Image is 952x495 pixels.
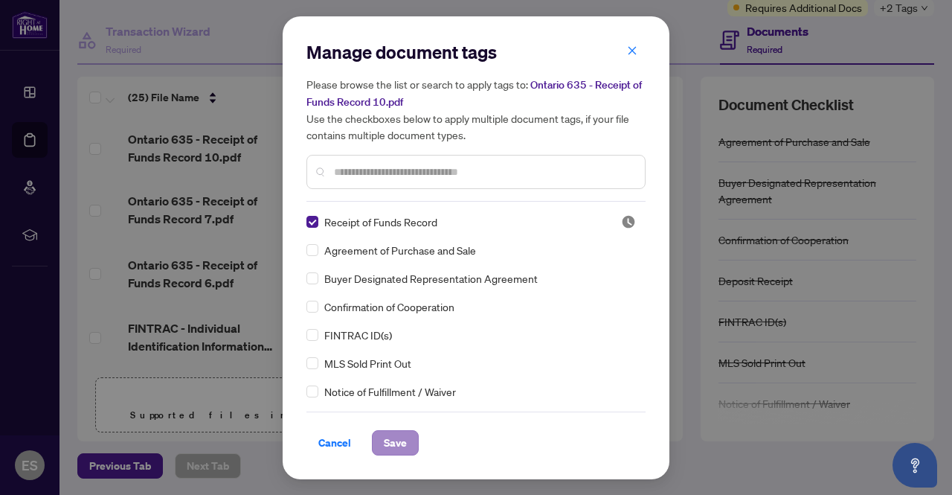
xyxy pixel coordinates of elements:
button: Open asap [892,443,937,488]
button: Save [372,430,419,456]
span: FINTRAC ID(s) [324,327,392,343]
span: Cancel [318,431,351,455]
span: Receipt of Funds Record [324,214,437,230]
span: Buyer Designated Representation Agreement [324,270,538,287]
span: Notice of Fulfillment / Waiver [324,383,456,400]
span: close [627,45,637,56]
span: Pending Review [621,214,636,229]
span: Confirmation of Cooperation [324,298,454,315]
h5: Please browse the list or search to apply tags to: Use the checkboxes below to apply multiple doc... [306,76,646,143]
span: MLS Sold Print Out [324,355,411,371]
span: Save [384,431,407,455]
h2: Manage document tags [306,40,646,64]
span: Ontario 635 - Receipt of Funds Record 10.pdf [306,78,642,109]
span: Agreement of Purchase and Sale [324,242,476,258]
img: status [621,214,636,229]
button: Cancel [306,430,363,456]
